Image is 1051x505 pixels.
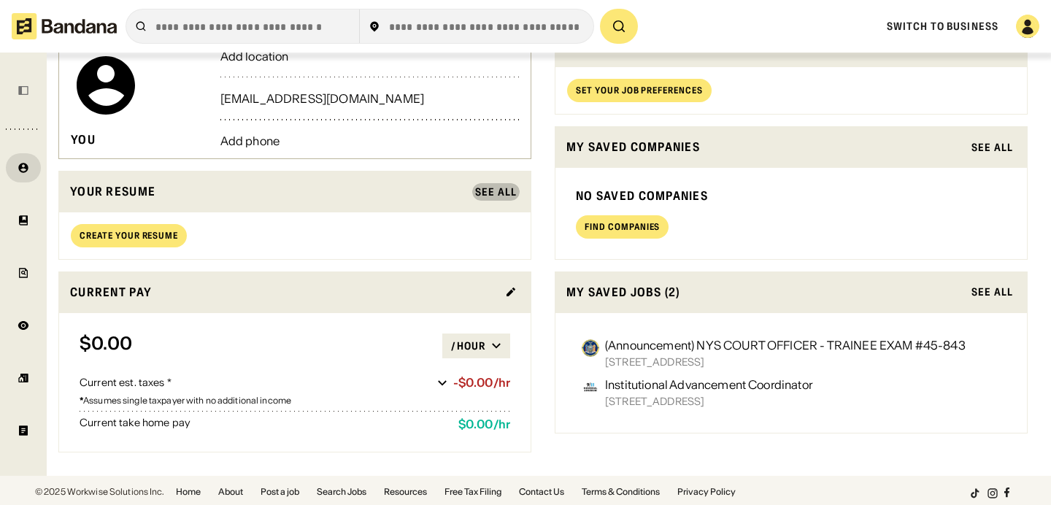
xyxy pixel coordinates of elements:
[566,138,963,156] div: My saved companies
[887,20,998,33] a: Switch to Business
[12,13,117,39] img: Bandana logotype
[582,487,660,496] a: Terms & Conditions
[582,379,599,396] img: 9/11 Memorial & Museum logo
[453,376,510,390] div: -$0.00/hr
[451,339,485,352] div: /hour
[220,93,519,104] div: [EMAIL_ADDRESS][DOMAIN_NAME]
[80,376,431,390] div: Current est. taxes *
[475,187,517,197] div: See All
[605,396,812,406] div: [STREET_ADDRESS]
[458,417,510,431] div: $0.00 / hr
[566,283,963,301] div: My saved jobs (2)
[80,417,447,431] div: Current take home pay
[220,50,519,62] div: Add location
[576,86,703,95] div: Set your job preferences
[605,357,966,367] div: [STREET_ADDRESS]
[35,487,164,496] div: © 2025 Workwise Solutions Inc.
[585,223,660,231] div: Find companies
[80,231,178,240] div: Create your resume
[261,487,299,496] a: Post a job
[971,142,1013,153] div: See All
[677,487,736,496] a: Privacy Policy
[519,487,564,496] a: Contact Us
[317,487,366,496] a: Search Jobs
[971,287,1013,297] div: See All
[605,379,812,390] div: Institutional Advancement Coordinator
[80,334,442,358] div: $0.00
[70,182,466,201] div: Your resume
[384,487,427,496] a: Resources
[444,487,501,496] a: Free Tax Filing
[71,132,96,147] div: You
[176,487,201,496] a: Home
[220,135,519,147] div: Add phone
[576,334,1006,373] a: New York State Unified Court System logo(Announcement) NYS COURT OFFICER - TRAINEE EXAM #45-843[S...
[576,373,1006,412] a: 9/11 Memorial & Museum logoInstitutional Advancement Coordinator[STREET_ADDRESS]
[605,339,966,351] div: (Announcement) NYS COURT OFFICER - TRAINEE EXAM #45-843
[218,487,243,496] a: About
[576,188,1006,204] div: No saved companies
[582,339,599,357] img: New York State Unified Court System logo
[70,283,496,301] div: Current Pay
[80,396,510,405] div: Assumes single taxpayer with no additional income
